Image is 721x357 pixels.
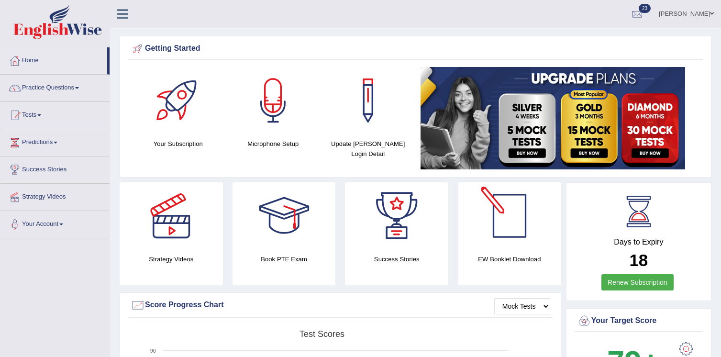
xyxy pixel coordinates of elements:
a: Tests [0,102,110,126]
text: 90 [150,348,156,354]
a: Your Account [0,211,110,235]
a: Strategy Videos [0,184,110,208]
h4: Success Stories [345,254,448,264]
a: Home [0,47,107,71]
tspan: Test scores [299,329,344,339]
h4: Days to Expiry [577,238,700,246]
h4: Book PTE Exam [233,254,336,264]
img: small5.jpg [421,67,685,169]
span: 23 [639,4,651,13]
h4: Update [PERSON_NAME] Login Detail [325,139,411,159]
a: Predictions [0,129,110,153]
a: Renew Subscription [601,274,674,290]
a: Practice Questions [0,75,110,99]
div: Your Target Score [577,314,700,328]
b: 18 [629,251,648,269]
h4: Your Subscription [135,139,221,149]
h4: EW Booklet Download [458,254,561,264]
div: Score Progress Chart [131,298,550,312]
div: Getting Started [131,42,700,56]
a: Success Stories [0,156,110,180]
h4: Strategy Videos [120,254,223,264]
h4: Microphone Setup [231,139,316,149]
